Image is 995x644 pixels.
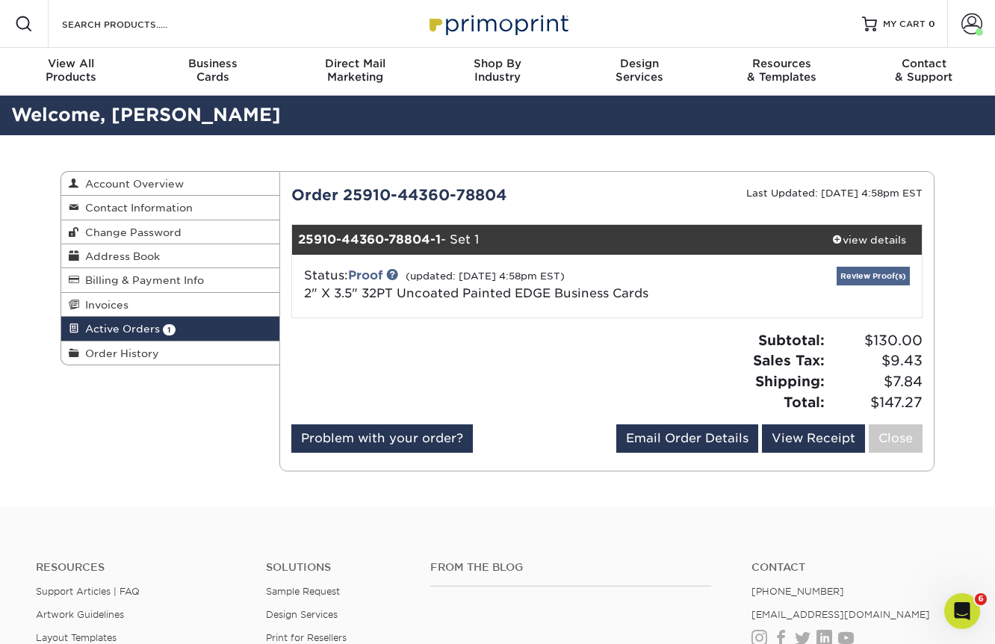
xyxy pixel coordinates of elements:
[61,268,279,292] a: Billing & Payment Info
[568,48,710,96] a: DesignServices
[616,424,758,453] a: Email Order Details
[61,317,279,341] a: Active Orders 1
[883,18,926,31] span: MY CART
[746,188,923,199] small: Last Updated: [DATE] 4:58pm EST
[61,220,279,244] a: Change Password
[568,57,710,70] span: Design
[266,586,340,597] a: Sample Request
[406,270,565,282] small: (updated: [DATE] 4:58pm EST)
[36,586,140,597] a: Support Articles | FAQ
[753,352,825,368] strong: Sales Tax:
[61,341,279,365] a: Order History
[929,19,935,29] span: 0
[751,561,959,574] a: Contact
[79,299,128,311] span: Invoices
[853,57,995,84] div: & Support
[944,593,980,629] iframe: Intercom live chat
[280,184,607,206] div: Order 25910-44360-78804
[79,226,182,238] span: Change Password
[36,561,244,574] h4: Resources
[853,57,995,70] span: Contact
[79,274,204,286] span: Billing & Payment Info
[61,244,279,268] a: Address Book
[869,424,923,453] a: Close
[710,48,852,96] a: Resources& Templates
[79,323,160,335] span: Active Orders
[853,48,995,96] a: Contact& Support
[784,394,825,410] strong: Total:
[285,57,427,84] div: Marketing
[427,57,568,70] span: Shop By
[710,57,852,70] span: Resources
[975,593,987,605] span: 6
[427,57,568,84] div: Industry
[298,232,441,247] strong: 25910-44360-78804-1
[142,57,284,70] span: Business
[430,561,712,574] h4: From the Blog
[762,424,865,453] a: View Receipt
[61,15,206,33] input: SEARCH PRODUCTS.....
[79,347,159,359] span: Order History
[61,293,279,317] a: Invoices
[568,57,710,84] div: Services
[285,48,427,96] a: Direct MailMarketing
[163,324,176,335] span: 1
[61,172,279,196] a: Account Overview
[758,332,825,348] strong: Subtotal:
[291,424,473,453] a: Problem with your order?
[292,225,817,255] div: - Set 1
[829,350,923,371] span: $9.43
[829,371,923,392] span: $7.84
[423,7,572,40] img: Primoprint
[79,178,184,190] span: Account Overview
[829,330,923,351] span: $130.00
[816,225,922,255] a: view details
[79,202,193,214] span: Contact Information
[751,586,844,597] a: [PHONE_NUMBER]
[816,232,922,247] div: view details
[285,57,427,70] span: Direct Mail
[293,267,712,303] div: Status:
[142,57,284,84] div: Cards
[79,250,160,262] span: Address Book
[348,268,382,282] a: Proof
[266,561,408,574] h4: Solutions
[142,48,284,96] a: BusinessCards
[304,286,648,300] a: 2" X 3.5" 32PT Uncoated Painted EDGE Business Cards
[755,373,825,389] strong: Shipping:
[829,392,923,413] span: $147.27
[61,196,279,220] a: Contact Information
[837,267,910,285] a: Review Proof(s)
[751,609,930,620] a: [EMAIL_ADDRESS][DOMAIN_NAME]
[710,57,852,84] div: & Templates
[427,48,568,96] a: Shop ByIndustry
